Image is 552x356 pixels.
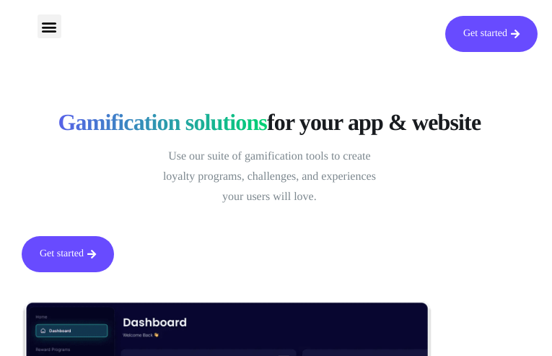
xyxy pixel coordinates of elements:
[154,147,385,207] p: Use our suite of gamification tools to create loyalty programs, challenges, and experiences your ...
[58,108,267,136] span: Gamification solutions
[445,16,538,52] a: Get started
[38,14,61,38] div: Menu Toggle
[22,236,114,272] a: Get started
[40,249,84,259] span: Get started
[22,108,517,136] h1: for your app & website
[463,29,507,39] span: Get started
